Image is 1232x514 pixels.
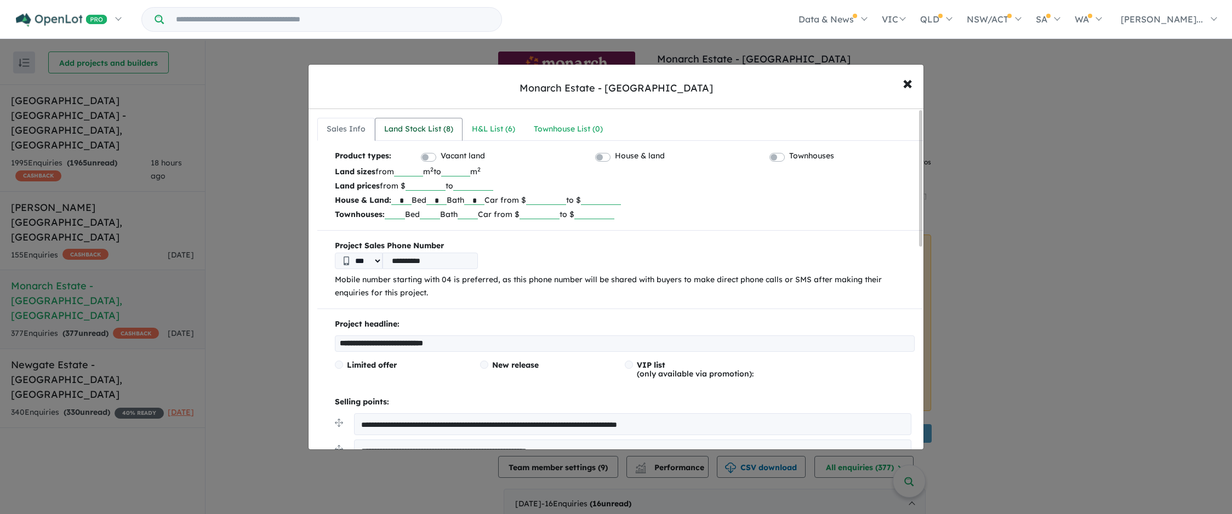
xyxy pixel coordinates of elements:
[335,396,915,409] p: Selling points:
[347,360,397,370] span: Limited offer
[335,445,343,453] img: drag.svg
[1121,14,1203,25] span: [PERSON_NAME]...
[335,318,915,331] p: Project headline:
[166,8,499,31] input: Try estate name, suburb, builder or developer
[615,150,665,163] label: House & land
[335,150,391,164] b: Product types:
[492,360,539,370] span: New release
[344,256,349,265] img: Phone icon
[534,123,603,136] div: Townhouse List ( 0 )
[637,360,665,370] span: VIP list
[441,150,485,163] label: Vacant land
[903,71,912,94] span: ×
[335,181,380,191] b: Land prices
[384,123,453,136] div: Land Stock List ( 8 )
[335,207,915,221] p: Bed Bath Car from $ to $
[327,123,366,136] div: Sales Info
[335,167,375,176] b: Land sizes
[637,360,754,379] span: (only available via promotion):
[16,13,107,27] img: Openlot PRO Logo White
[335,209,385,219] b: Townhouses:
[335,273,915,300] p: Mobile number starting with 04 is preferred, as this phone number will be shared with buyers to m...
[477,165,481,173] sup: 2
[335,239,915,253] b: Project Sales Phone Number
[335,193,915,207] p: Bed Bath Car from $ to $
[472,123,515,136] div: H&L List ( 6 )
[335,195,391,205] b: House & Land:
[430,165,434,173] sup: 2
[335,419,343,427] img: drag.svg
[789,150,834,163] label: Townhouses
[335,164,915,179] p: from m to m
[520,81,713,95] div: Monarch Estate - [GEOGRAPHIC_DATA]
[335,179,915,193] p: from $ to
